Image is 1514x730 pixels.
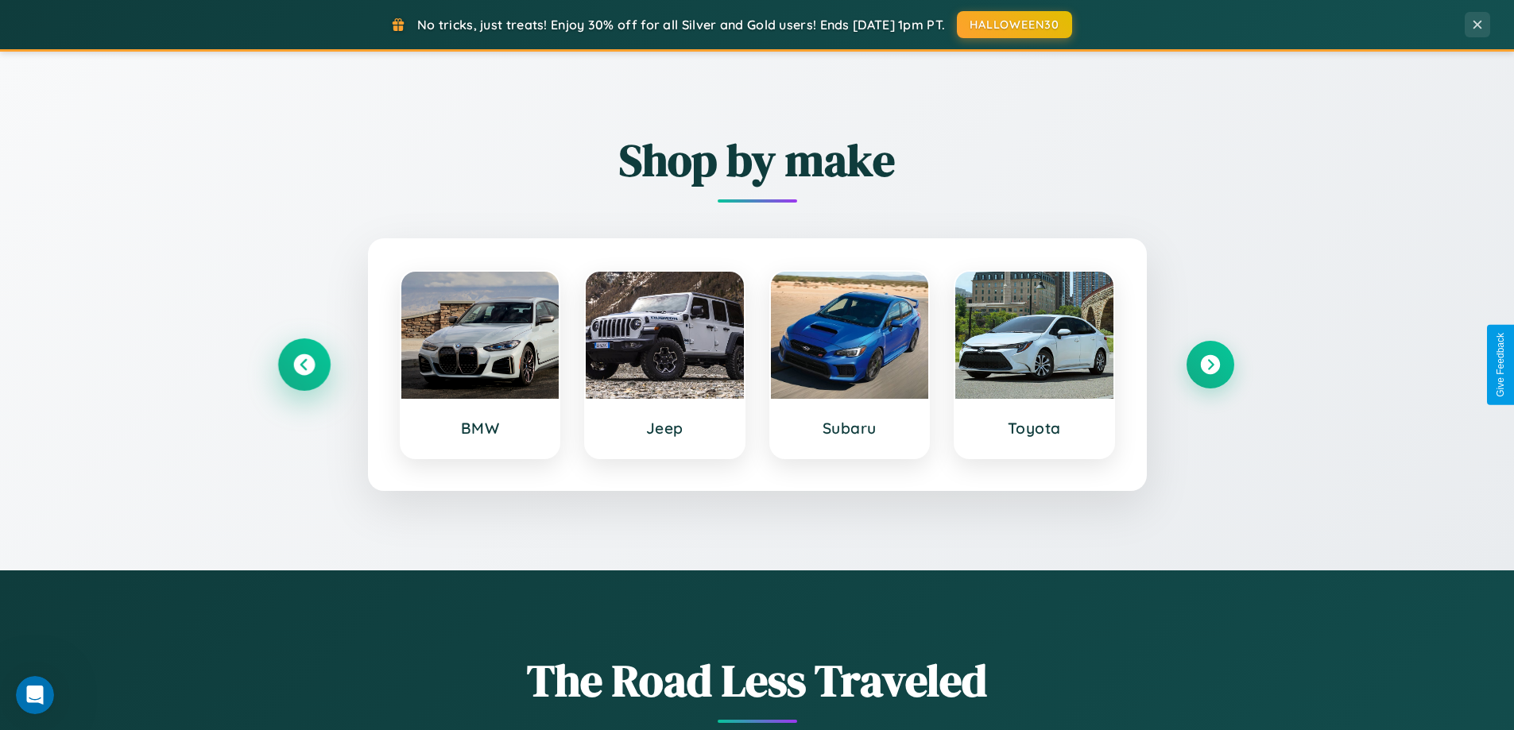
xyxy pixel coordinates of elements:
[957,11,1072,38] button: HALLOWEEN30
[281,129,1234,191] h2: Shop by make
[787,419,913,438] h3: Subaru
[16,676,54,714] iframe: Intercom live chat
[1495,333,1506,397] div: Give Feedback
[602,419,728,438] h3: Jeep
[417,17,945,33] span: No tricks, just treats! Enjoy 30% off for all Silver and Gold users! Ends [DATE] 1pm PT.
[417,419,544,438] h3: BMW
[281,650,1234,711] h1: The Road Less Traveled
[971,419,1098,438] h3: Toyota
